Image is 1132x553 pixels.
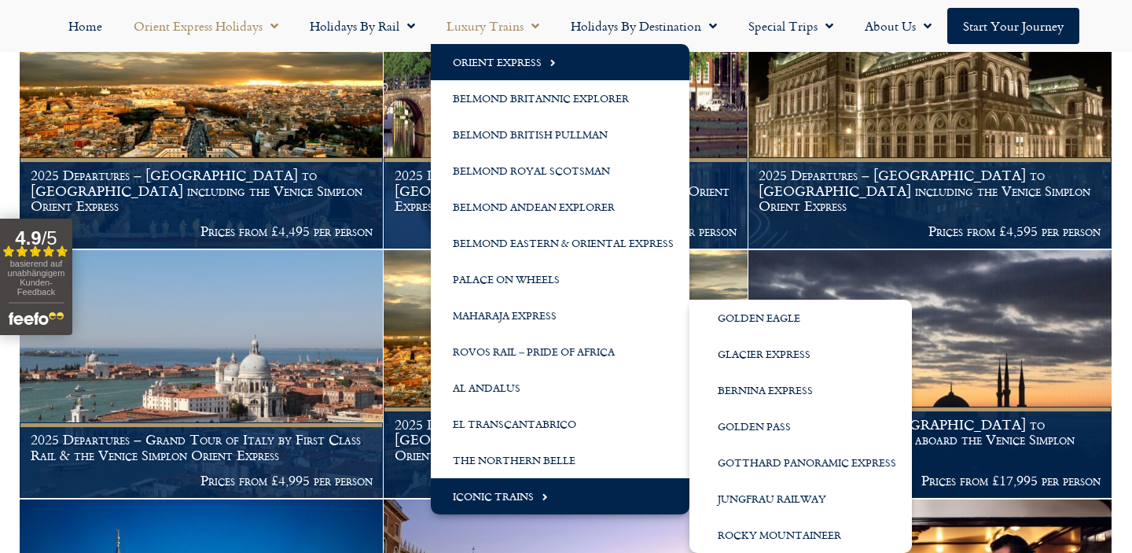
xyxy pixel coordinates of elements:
[555,8,733,44] a: Holidays by Destination
[947,8,1079,44] a: Start your Journey
[431,116,689,153] a: Belmond British Pullman
[689,300,912,336] a: Golden Eagle
[395,223,737,239] p: Prices from £5,495 per person
[689,336,912,372] a: Glacier Express
[689,481,912,517] a: Jungfrau Railway
[689,408,912,444] a: Golden Pass
[431,406,689,442] a: El Transcantabrico
[759,223,1101,239] p: Prices from £4,595 per person
[31,432,373,463] h1: 2025 Departures – Grand Tour of Italy by First Class Rail & the Venice Simplon Orient Express
[431,478,689,514] a: Iconic Trains
[849,8,947,44] a: About Us
[733,8,849,44] a: Special Trips
[384,250,748,499] a: 2025 Departures – [GEOGRAPHIC_DATA] to [GEOGRAPHIC_DATA] including the Venice Simplon Orient Expr...
[748,1,1112,249] a: 2025 Departures – [GEOGRAPHIC_DATA] to [GEOGRAPHIC_DATA] including the Venice Simplon Orient Expr...
[31,473,373,488] p: Prices from £4,995 per person
[689,517,912,553] a: Rocky Mountaineer
[20,1,384,249] a: 2025 Departures – [GEOGRAPHIC_DATA] to [GEOGRAPHIC_DATA] including the Venice Simplon Orient Expr...
[431,153,689,189] a: Belmond Royal Scotsman
[53,8,118,44] a: Home
[431,189,689,225] a: Belmond Andean Explorer
[431,225,689,261] a: Belmond Eastern & Oriental Express
[395,168,737,214] h1: 2025 Departures – [GEOGRAPHIC_DATA] to [GEOGRAPHIC_DATA] on the Venice Simplon Orient Express
[759,473,1101,488] p: Prices from £17,995 per person
[431,370,689,406] a: Al Andalus
[689,372,912,408] a: Bernina Express
[689,300,912,553] ul: Iconic Trains
[431,297,689,334] a: Maharaja Express
[689,444,912,481] a: Gotthard Panoramic Express
[748,250,1112,499] a: 2025 Departures – [GEOGRAPHIC_DATA] to [GEOGRAPHIC_DATA] aboard the Venice Simplon Orient Express...
[759,417,1101,463] h1: 2025 Departures – [GEOGRAPHIC_DATA] to [GEOGRAPHIC_DATA] aboard the Venice Simplon Orient Express
[431,261,689,297] a: Palace on Wheels
[31,223,373,239] p: Prices from £4,495 per person
[431,334,689,370] a: Rovos Rail – Pride of Africa
[395,473,737,488] p: Prices from £3,995 per person
[294,8,431,44] a: Holidays by Rail
[118,8,294,44] a: Orient Express Holidays
[431,44,689,80] a: Orient Express
[384,1,748,249] a: 2025 Departures – [GEOGRAPHIC_DATA] to [GEOGRAPHIC_DATA] on the Venice Simplon Orient Express Pri...
[20,250,384,499] a: 2025 Departures – Grand Tour of Italy by First Class Rail & the Venice Simplon Orient Express Pri...
[431,80,689,116] a: Belmond Britannic Explorer
[31,168,373,214] h1: 2025 Departures – [GEOGRAPHIC_DATA] to [GEOGRAPHIC_DATA] including the Venice Simplon Orient Express
[8,8,1124,44] nav: Menu
[759,168,1101,214] h1: 2025 Departures – [GEOGRAPHIC_DATA] to [GEOGRAPHIC_DATA] including the Venice Simplon Orient Express
[431,44,689,514] ul: Luxury Trains
[431,8,555,44] a: Luxury Trains
[431,442,689,478] a: The Northern Belle
[395,417,737,463] h1: 2025 Departures – [GEOGRAPHIC_DATA] to [GEOGRAPHIC_DATA] including the Venice Simplon Orient Expr...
